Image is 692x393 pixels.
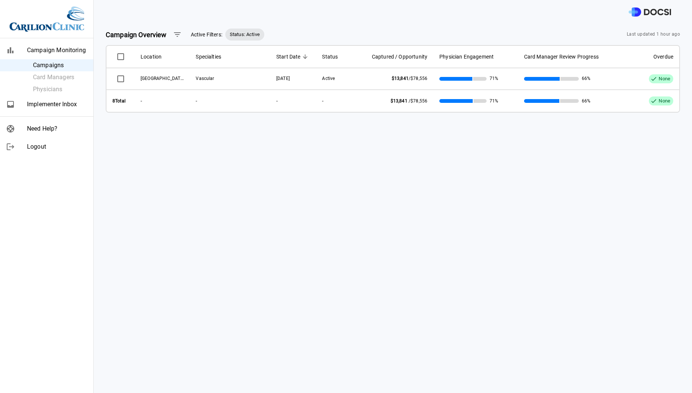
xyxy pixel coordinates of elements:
[322,52,338,61] span: Status
[276,76,290,81] span: 08/29/2025
[27,100,87,109] span: Implementer Inbox
[490,96,498,105] span: 71%
[141,52,162,61] span: Location
[27,46,87,55] span: Campaign Monitoring
[106,31,167,39] strong: Campaign Overview
[191,31,222,39] span: Active Filters:
[190,89,270,112] th: -
[490,75,498,82] span: 71%
[322,76,335,81] span: Active
[225,31,264,38] span: Status: Active
[582,75,590,82] span: 66%
[656,96,673,105] span: None
[196,76,214,81] span: Vascular
[359,52,427,61] span: Captured / Opportunity
[392,76,409,81] span: $13,841
[391,98,407,104] span: $13,841
[391,98,427,104] span: /
[620,52,673,61] span: Overdue
[9,6,84,32] img: Site Logo
[524,52,599,61] span: Card Manager Review Progress
[33,61,87,70] span: Campaigns
[656,75,673,83] span: None
[439,52,512,61] span: Physician Engagement
[410,76,427,81] span: $78,556
[372,52,427,61] span: Captured / Opportunity
[112,98,126,104] strong: 8 Total
[196,52,264,61] span: Specialties
[276,52,301,61] span: Start Date
[27,142,87,151] span: Logout
[439,52,494,61] span: Physician Engagement
[316,89,353,112] th: -
[27,124,87,133] span: Need Help?
[270,89,316,112] th: -
[524,52,608,61] span: Card Manager Review Progress
[276,52,310,61] span: Start Date
[410,98,427,104] span: $78,556
[196,52,221,61] span: Specialties
[392,76,427,81] span: /
[322,52,347,61] span: Status
[653,52,673,61] span: Overdue
[135,89,190,112] th: -
[629,8,671,17] img: DOCSI Logo
[627,31,680,38] span: Last updated 1 hour ago
[141,52,184,61] span: Location
[582,96,590,105] span: 66%
[141,75,185,81] span: Roanoke Memorial Hospital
